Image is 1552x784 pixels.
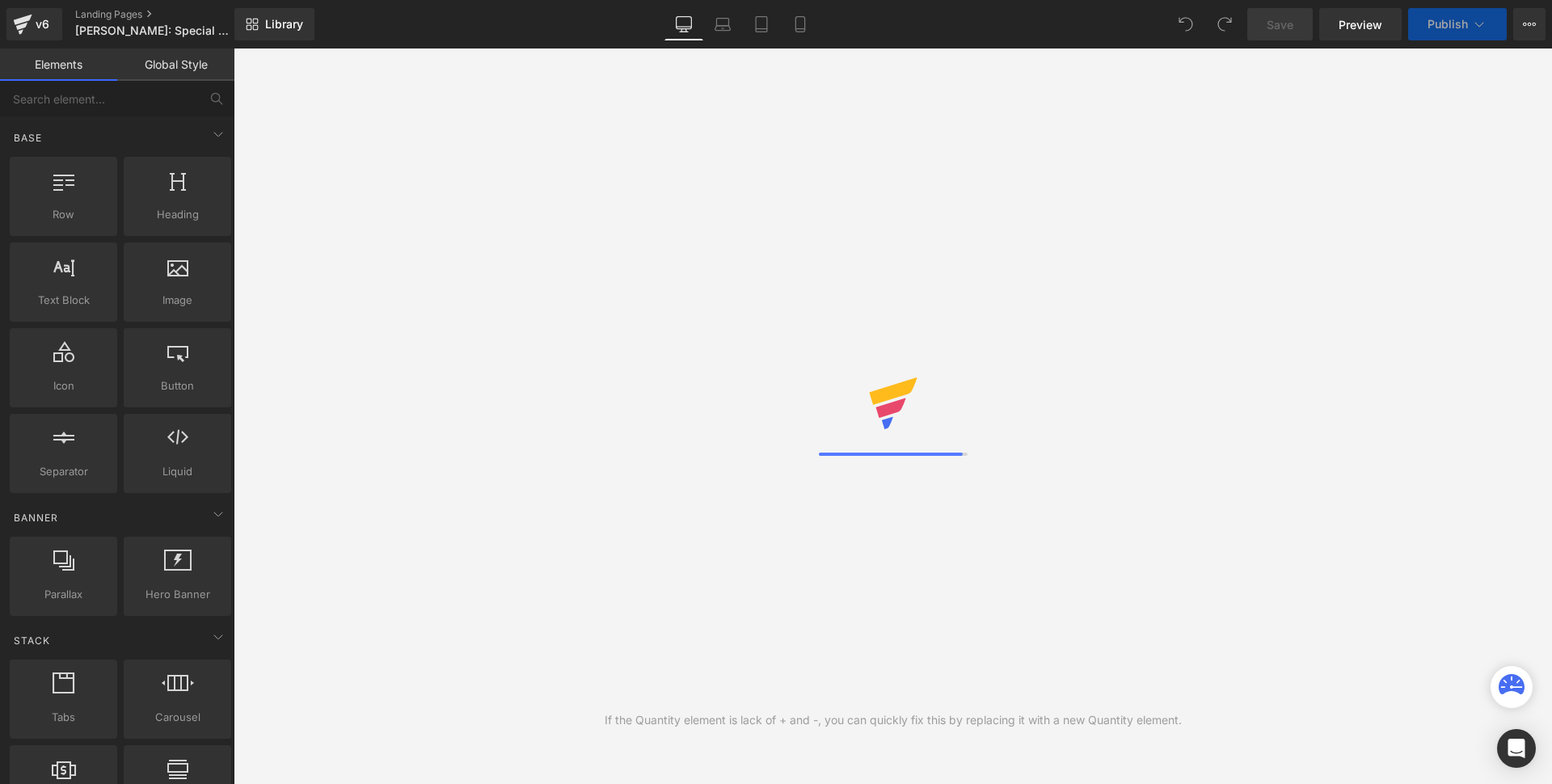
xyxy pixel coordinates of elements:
button: Publish [1408,8,1507,40]
button: Undo [1170,8,1202,40]
span: Separator [15,463,112,480]
a: Tablet [742,8,781,40]
span: Base [12,130,44,145]
span: Hero Banner [129,586,226,603]
span: Stack [12,633,52,648]
span: Liquid [129,463,226,480]
span: Carousel [129,709,226,726]
button: Redo [1208,8,1241,40]
span: [PERSON_NAME]: Special Offer [75,24,230,37]
div: Open Intercom Messenger [1497,729,1536,768]
span: Icon [15,377,112,394]
a: Landing Pages [75,8,261,21]
a: v6 [6,8,62,40]
a: Laptop [703,8,742,40]
span: Preview [1339,16,1382,33]
a: Desktop [664,8,703,40]
span: Row [15,206,112,223]
span: Save [1267,16,1293,33]
span: Publish [1428,18,1468,31]
span: Library [265,17,303,32]
a: Preview [1319,8,1402,40]
span: Image [129,292,226,309]
span: Banner [12,510,60,525]
button: More [1513,8,1546,40]
span: Text Block [15,292,112,309]
span: Tabs [15,709,112,726]
div: If the Quantity element is lack of + and -, you can quickly fix this by replacing it with a new Q... [605,711,1182,729]
a: Global Style [117,48,234,81]
span: Button [129,377,226,394]
div: v6 [32,14,53,35]
span: Heading [129,206,226,223]
a: New Library [234,8,314,40]
span: Parallax [15,586,112,603]
a: Mobile [781,8,820,40]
